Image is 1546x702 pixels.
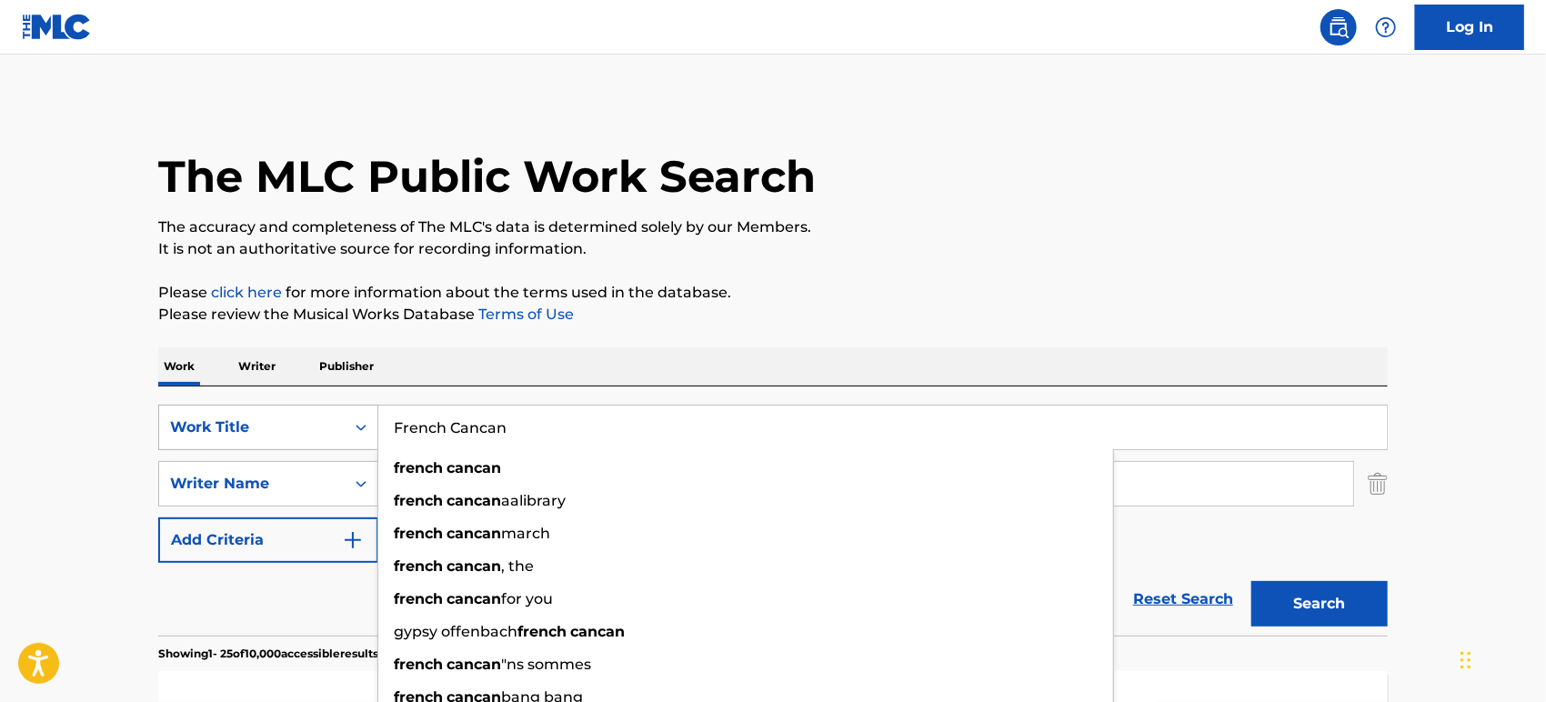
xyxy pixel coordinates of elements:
div: Writer Name [170,473,334,495]
img: search [1328,16,1350,38]
iframe: Chat Widget [1455,615,1546,702]
span: gypsy offenbach [394,623,517,640]
img: help [1375,16,1397,38]
strong: french [394,656,443,673]
span: aalibrary [501,492,566,509]
div: Work Title [170,416,334,438]
a: Public Search [1320,9,1357,45]
p: The accuracy and completeness of The MLC's data is determined solely by our Members. [158,216,1388,238]
p: Publisher [314,347,379,386]
p: Please review the Musical Works Database [158,304,1388,326]
img: Delete Criterion [1368,461,1388,506]
img: 9d2ae6d4665cec9f34b9.svg [342,529,364,551]
span: "ns sommes [501,656,591,673]
span: , the [501,557,534,575]
strong: cancan [447,459,501,476]
a: click here [211,284,282,301]
p: It is not an authoritative source for recording information. [158,238,1388,260]
button: Search [1251,581,1388,627]
span: for you [501,590,553,607]
a: Log In [1415,5,1524,50]
p: Please for more information about the terms used in the database. [158,282,1388,304]
strong: cancan [447,557,501,575]
strong: french [394,557,443,575]
a: Terms of Use [475,306,574,323]
button: Add Criteria [158,517,378,563]
strong: french [394,590,443,607]
p: Showing 1 - 25 of 10,000 accessible results (Total 11,429 ) [158,646,448,662]
div: Help [1368,9,1404,45]
strong: french [394,525,443,542]
div: Drag [1461,633,1471,687]
img: MLC Logo [22,14,92,40]
strong: cancan [447,525,501,542]
span: march [501,525,550,542]
h1: The MLC Public Work Search [158,149,816,204]
strong: cancan [447,590,501,607]
p: Writer [233,347,281,386]
strong: french [517,623,567,640]
strong: french [394,492,443,509]
p: Work [158,347,200,386]
strong: cancan [570,623,625,640]
strong: cancan [447,492,501,509]
form: Search Form [158,405,1388,636]
strong: french [394,459,443,476]
a: Reset Search [1124,579,1242,619]
strong: cancan [447,656,501,673]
